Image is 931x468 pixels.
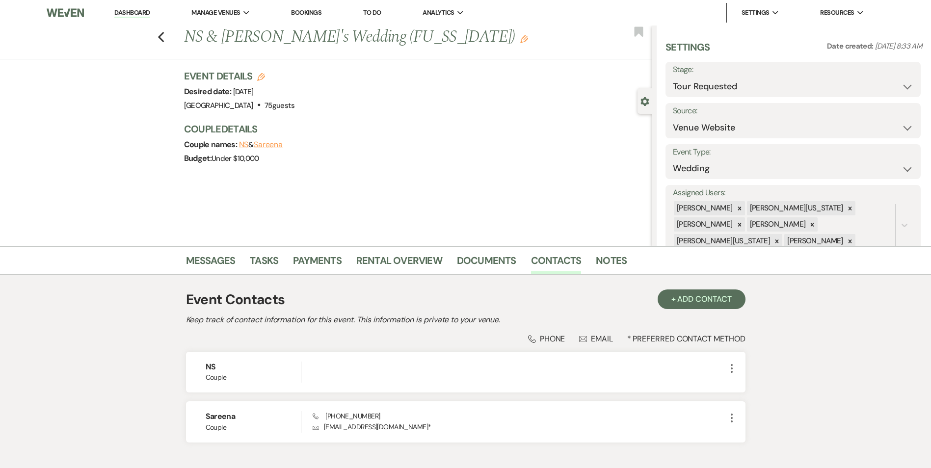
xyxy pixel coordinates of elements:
span: [GEOGRAPHIC_DATA] [184,101,253,110]
span: [PHONE_NUMBER] [313,412,380,420]
span: Analytics [423,8,454,18]
label: Event Type: [673,145,913,159]
div: [PERSON_NAME] [784,234,845,248]
span: Under $10,000 [212,154,259,163]
span: [DATE] [233,87,254,97]
span: Date created: [827,41,875,51]
h1: NS & [PERSON_NAME]'s Wedding (FU_SS_[DATE]) [184,26,555,49]
h3: Event Details [184,69,294,83]
label: Source: [673,104,913,118]
div: [PERSON_NAME] [747,217,807,232]
a: Bookings [291,8,321,17]
span: Manage Venues [191,8,240,18]
h3: Settings [665,40,710,62]
span: [DATE] 8:33 AM [875,41,922,51]
p: [EMAIL_ADDRESS][DOMAIN_NAME] * [313,421,725,432]
a: Notes [596,253,627,274]
span: Couple [206,422,301,433]
a: Tasks [250,253,278,274]
button: NS [239,141,249,149]
a: Contacts [531,253,582,274]
button: Sareena [254,141,283,149]
div: [PERSON_NAME] [674,217,734,232]
div: Phone [528,334,565,344]
span: & [239,140,283,150]
div: * Preferred Contact Method [186,334,745,344]
img: Weven Logo [47,2,84,23]
span: Desired date: [184,86,233,97]
div: Email [579,334,613,344]
h2: Keep track of contact information for this event. This information is private to your venue. [186,314,745,326]
a: Payments [293,253,342,274]
a: Dashboard [114,8,150,18]
span: Couple names: [184,139,239,150]
h6: Sareena [206,411,301,422]
div: [PERSON_NAME] [674,201,734,215]
h1: Event Contacts [186,289,285,310]
span: 75 guests [265,101,294,110]
button: Edit [520,34,528,43]
h3: Couple Details [184,122,642,136]
span: Resources [820,8,854,18]
label: Stage: [673,63,913,77]
button: Close lead details [640,96,649,105]
h6: NS [206,362,301,372]
div: [PERSON_NAME][US_STATE] [747,201,845,215]
span: Budget: [184,153,212,163]
span: Couple [206,372,301,383]
span: Settings [742,8,770,18]
label: Assigned Users: [673,186,913,200]
div: [PERSON_NAME][US_STATE] [674,234,771,248]
a: To Do [363,8,381,17]
button: + Add Contact [658,289,745,309]
a: Documents [457,253,516,274]
a: Rental Overview [356,253,442,274]
a: Messages [186,253,236,274]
